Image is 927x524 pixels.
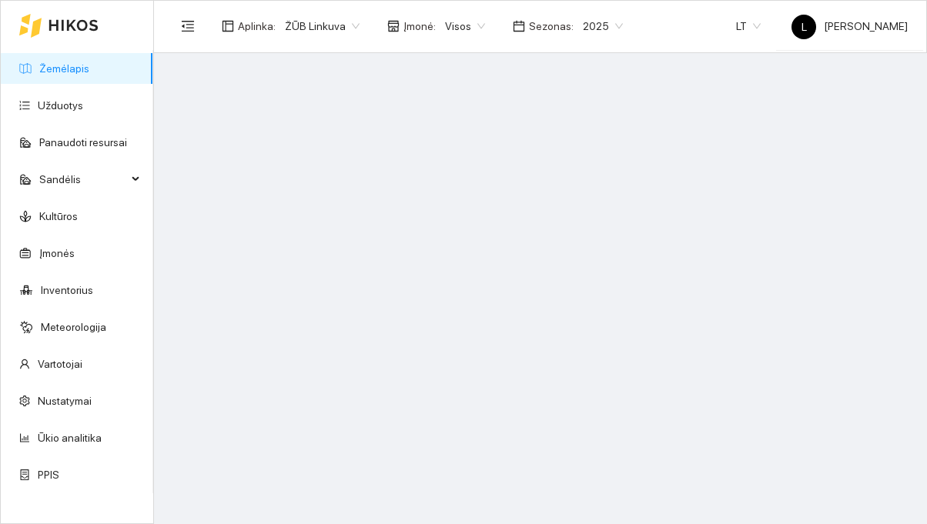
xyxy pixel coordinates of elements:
[387,20,400,32] span: shop
[238,18,276,35] span: Aplinka :
[285,15,360,38] span: ŽŪB Linkuva
[403,18,436,35] span: Įmonė :
[38,395,92,407] a: Nustatymai
[39,164,127,195] span: Sandėlis
[41,321,106,333] a: Meteorologija
[802,15,807,39] span: L
[39,62,89,75] a: Žemėlapis
[791,20,908,32] span: [PERSON_NAME]
[38,432,102,444] a: Ūkio analitika
[181,19,195,33] span: menu-fold
[172,11,203,42] button: menu-fold
[38,358,82,370] a: Vartotojai
[41,284,93,296] a: Inventorius
[513,20,525,32] span: calendar
[736,15,761,38] span: LT
[583,15,623,38] span: 2025
[529,18,574,35] span: Sezonas :
[39,247,75,259] a: Įmonės
[38,99,83,112] a: Užduotys
[445,15,485,38] span: Visos
[222,20,234,32] span: layout
[39,210,78,222] a: Kultūros
[39,136,127,149] a: Panaudoti resursai
[38,469,59,481] a: PPIS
